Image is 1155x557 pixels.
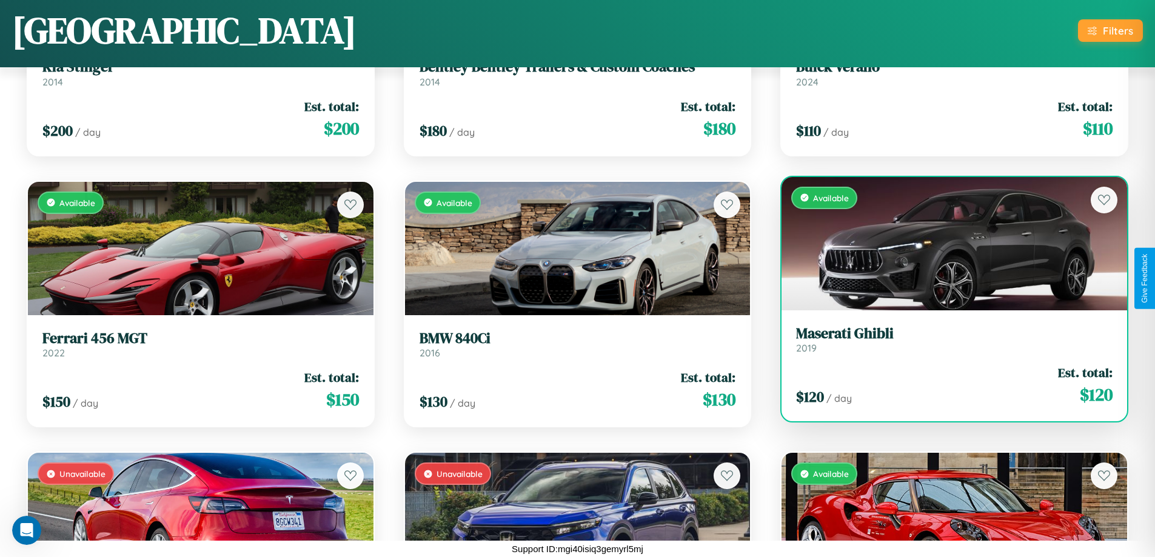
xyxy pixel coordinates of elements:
span: $ 180 [703,116,735,141]
span: Est. total: [681,369,735,386]
h3: Kia Stinger [42,58,359,76]
span: 2014 [420,76,440,88]
span: / day [449,126,475,138]
div: Filters [1103,24,1133,37]
span: $ 130 [420,392,447,412]
span: $ 180 [420,121,447,141]
a: Buick Verano2024 [796,58,1113,88]
span: Est. total: [304,369,359,386]
iframe: Intercom live chat [12,516,41,545]
span: Unavailable [59,469,105,479]
span: 2019 [796,342,817,354]
span: $ 150 [326,387,359,412]
span: 2016 [420,347,440,359]
a: BMW 840Ci2016 [420,330,736,359]
h3: BMW 840Ci [420,330,736,347]
a: Ferrari 456 MGT2022 [42,330,359,359]
span: $ 110 [1083,116,1113,141]
a: Maserati Ghibli2019 [796,325,1113,355]
span: Est. total: [1058,98,1113,115]
a: Bentley Bentley Trailers & Custom Coaches2014 [420,58,736,88]
span: $ 150 [42,392,70,412]
div: Give Feedback [1140,254,1149,303]
span: 2014 [42,76,63,88]
span: / day [823,126,849,138]
h3: Bentley Bentley Trailers & Custom Coaches [420,58,736,76]
span: Available [437,198,472,208]
span: Unavailable [437,469,483,479]
span: Available [59,198,95,208]
span: / day [75,126,101,138]
span: $ 120 [1080,382,1113,407]
span: $ 120 [796,387,824,407]
span: / day [73,397,98,409]
span: Available [813,469,849,479]
span: $ 200 [324,116,359,141]
p: Support ID: mgi40isiq3gemyrl5mj [512,541,643,557]
h1: [GEOGRAPHIC_DATA] [12,5,357,55]
span: Available [813,193,849,203]
h3: Buick Verano [796,58,1113,76]
h3: Ferrari 456 MGT [42,330,359,347]
span: Est. total: [304,98,359,115]
span: $ 110 [796,121,821,141]
span: $ 130 [703,387,735,412]
span: Est. total: [1058,364,1113,381]
span: 2022 [42,347,65,359]
a: Kia Stinger2014 [42,58,359,88]
h3: Maserati Ghibli [796,325,1113,342]
span: $ 200 [42,121,73,141]
span: / day [450,397,475,409]
button: Filters [1078,19,1143,42]
span: 2024 [796,76,819,88]
span: / day [826,392,852,404]
span: Est. total: [681,98,735,115]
